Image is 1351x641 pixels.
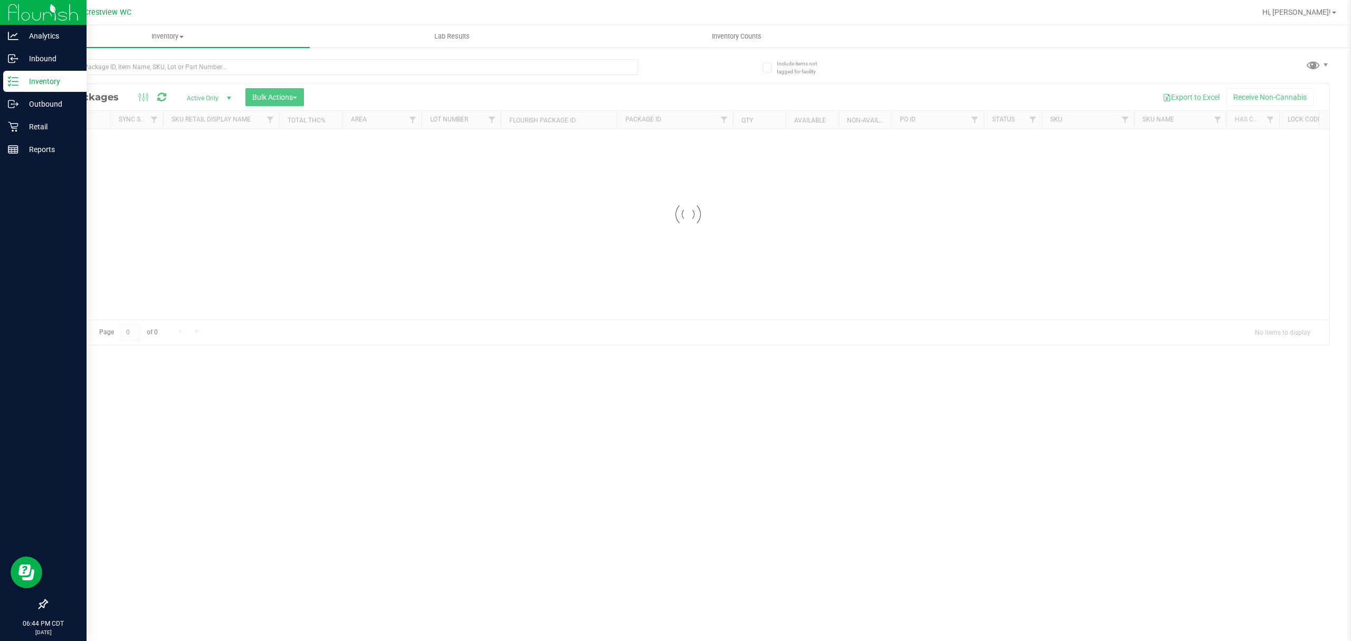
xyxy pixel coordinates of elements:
[310,25,594,48] a: Lab Results
[8,121,18,132] inline-svg: Retail
[420,32,484,41] span: Lab Results
[8,99,18,109] inline-svg: Outbound
[698,32,776,41] span: Inventory Counts
[8,53,18,64] inline-svg: Inbound
[11,557,42,588] iframe: Resource center
[25,32,310,41] span: Inventory
[18,52,82,65] p: Inbound
[777,60,830,76] span: Include items not tagged for facility
[18,98,82,110] p: Outbound
[8,31,18,41] inline-svg: Analytics
[5,628,82,636] p: [DATE]
[18,30,82,42] p: Analytics
[5,619,82,628] p: 06:44 PM CDT
[594,25,879,48] a: Inventory Counts
[8,144,18,155] inline-svg: Reports
[1262,8,1331,16] span: Hi, [PERSON_NAME]!
[18,120,82,133] p: Retail
[25,25,310,48] a: Inventory
[46,59,638,75] input: Search Package ID, Item Name, SKU, Lot or Part Number...
[8,76,18,87] inline-svg: Inventory
[84,8,131,17] span: Crestview WC
[18,143,82,156] p: Reports
[18,75,82,88] p: Inventory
